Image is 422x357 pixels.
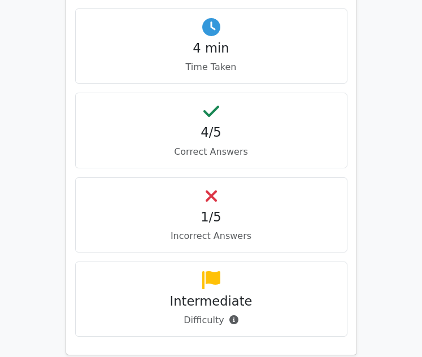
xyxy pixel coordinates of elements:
[85,210,338,225] h4: 1/5
[85,145,338,159] p: Correct Answers
[85,314,338,327] p: Difficulty
[85,60,338,74] p: Time Taken
[85,229,338,243] p: Incorrect Answers
[85,41,338,56] h4: 4 min
[85,294,338,309] h4: Intermediate
[85,125,338,140] h4: 4/5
